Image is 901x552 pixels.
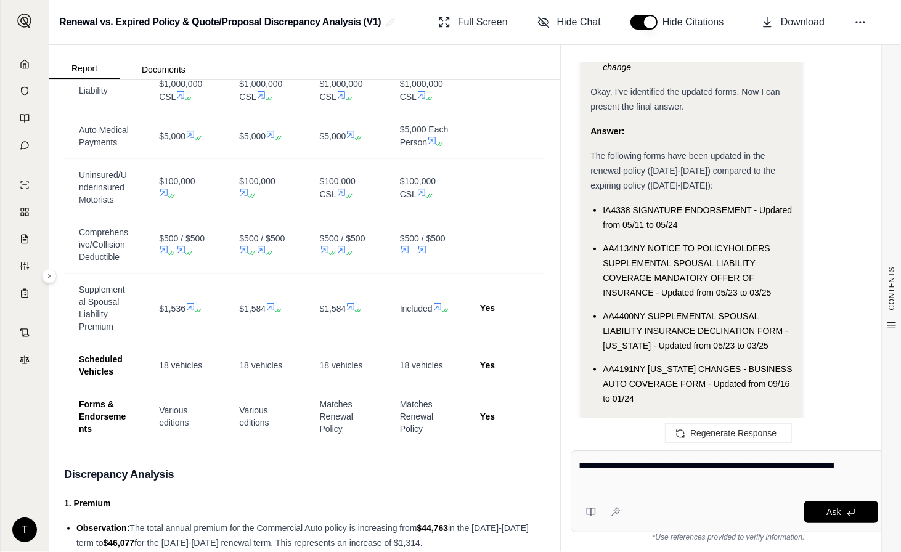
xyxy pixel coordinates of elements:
a: Coverage Table [8,281,41,306]
span: $1,584 [239,304,266,314]
span: Yes [480,303,495,313]
span: 18 vehicles [400,360,443,370]
span: Hide Chat [557,15,601,30]
button: Regenerate Response [665,423,792,443]
button: Hide Chat [532,10,606,34]
span: $500 / $500 [159,233,205,243]
span: Scheduled Vehicles [79,354,123,376]
span: Various editions [159,405,189,428]
span: Observation: [76,523,129,533]
span: Auto Medical Payments [79,125,129,147]
div: *Use references provided to verify information. [571,532,886,542]
button: Documents [120,60,208,79]
span: Download [781,15,825,30]
span: $5,000 [159,131,185,141]
a: Documents Vault [8,79,41,103]
span: $500 / $500 [400,233,446,243]
span: AA4400NY SUPPLEMENTAL SPOUSAL LIABILITY INSURANCE DECLINATION FORM - [US_STATE] - Updated from 05... [603,311,788,351]
span: $500 / $500 [239,233,285,243]
span: $100,000 [159,176,195,186]
span: $44,763 [417,523,448,533]
a: Single Policy [8,172,41,197]
button: Expand sidebar [42,269,57,283]
button: Download [756,10,830,34]
span: Hide Citations [662,15,732,30]
span: Regenerate Response [690,428,777,438]
span: No change [603,47,777,72]
span: for the [DATE]-[DATE] renewal term. This represents an increase of $1,314. [134,538,423,548]
span: $1,584 [320,304,346,314]
span: $100,000 [239,176,275,186]
span: Liability [79,86,108,95]
span: $500 / $500 [320,233,365,243]
span: Included [400,304,433,314]
button: Ask [804,501,878,523]
span: Ask [826,507,841,517]
span: 18 vehicles [320,360,363,370]
span: 18 vehicles [159,360,202,370]
span: 18 vehicles [239,360,282,370]
span: CONTENTS [887,267,897,310]
a: Custom Report [8,254,41,278]
span: $100,000 CSL [320,176,356,199]
span: The total annual premium for the Commercial Auto policy is increasing from [129,523,417,533]
span: $46,077 [104,538,135,548]
a: Legal Search Engine [8,347,41,372]
a: Prompt Library [8,106,41,131]
span: Supplemental Spousal Liability Premium [79,285,125,331]
span: Matches Renewal Policy [400,399,433,434]
button: Expand sidebar [12,9,37,33]
a: Policy Comparisons [8,200,41,224]
strong: Answer: [590,126,624,136]
span: Uninsured/Underinsured Motorists [79,170,127,205]
a: Claim Coverage [8,227,41,251]
span: Full Screen [458,15,508,30]
span: $100,000 CSL [400,176,436,199]
div: T [12,517,37,542]
strong: 1. Premium [64,498,110,508]
span: Matches Renewal Policy [320,399,353,434]
span: $1,536 [159,304,185,314]
span: AA4134NY NOTICE TO POLICYHOLDERS SUPPLEMENTAL SPOUSAL LIABILITY COVERAGE MANDATORY OFFER OF INSUR... [603,243,771,298]
button: Report [49,59,120,79]
img: Expand sidebar [17,14,32,28]
span: Comprehensive/Collision Deductible [79,227,128,262]
span: Yes [480,360,495,370]
span: Yes [480,412,495,421]
span: in the [DATE]-[DATE] term to [76,523,529,548]
h3: Discrepancy Analysis [64,463,545,485]
span: The following forms have been updated in the renewal policy ([DATE]-[DATE]) compared to the expir... [590,151,775,190]
span: AA4191NY [US_STATE] CHANGES - BUSINESS AUTO COVERAGE FORM - Updated from 09/16 to 01/24 [603,364,792,404]
a: Chat [8,133,41,158]
h2: Renewal vs. Expired Policy & Quote/Proposal Discrepancy Analysis (V1) [59,11,381,33]
a: Contract Analysis [8,320,41,345]
button: Full Screen [433,10,513,34]
span: Okay, I've identified the updated forms. Now I can present the final answer. [590,87,780,112]
span: Forms & Endorsements [79,399,126,434]
span: IA4338 SIGNATURE ENDORSEMENT - Updated from 05/11 to 05/24 [603,205,792,230]
span: $5,000 [320,131,346,141]
a: Home [8,52,41,76]
span: $5,000 [239,131,266,141]
span: Various editions [239,405,269,428]
span: $5,000 Each Person [400,124,449,147]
